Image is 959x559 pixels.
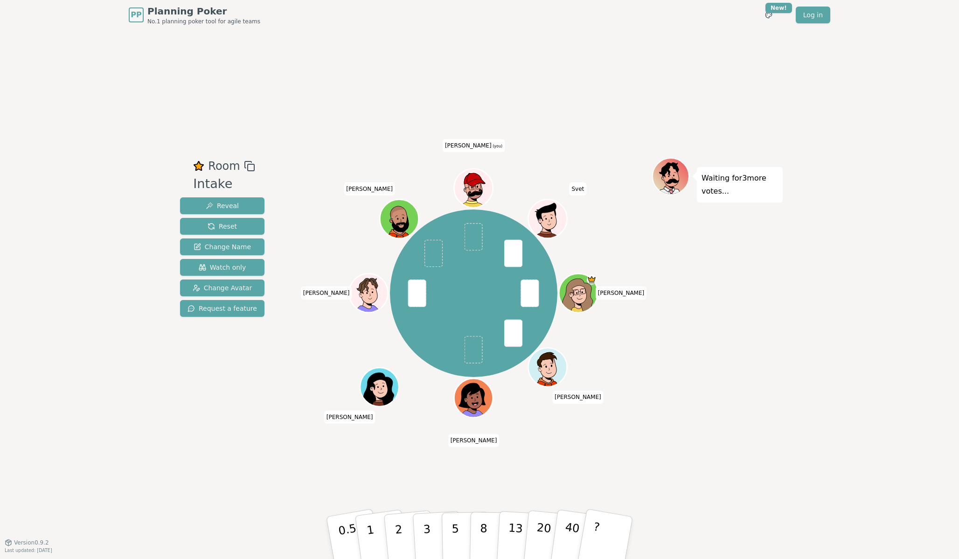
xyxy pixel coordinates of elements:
[796,7,830,23] a: Log in
[180,218,264,235] button: Reset
[194,242,251,252] span: Change Name
[448,434,500,447] span: Click to change your name
[180,259,264,276] button: Watch only
[180,197,264,214] button: Reveal
[206,201,239,210] span: Reveal
[147,5,260,18] span: Planning Poker
[14,539,49,546] span: Version 0.9.2
[129,5,260,25] a: PPPlanning PokerNo.1 planning poker tool for agile teams
[765,3,792,13] div: New!
[552,391,604,404] span: Click to change your name
[569,182,586,196] span: Click to change your name
[199,263,246,272] span: Watch only
[324,411,375,424] span: Click to change your name
[193,158,204,175] button: Remove as favourite
[147,18,260,25] span: No.1 planning poker tool for agile teams
[702,172,778,198] p: Waiting for 3 more votes...
[193,175,255,194] div: Intake
[301,286,352,300] span: Click to change your name
[5,539,49,546] button: Version0.9.2
[131,9,141,21] span: PP
[760,7,777,23] button: New!
[208,158,240,175] span: Room
[5,548,52,553] span: Last updated: [DATE]
[455,170,492,206] button: Click to change your avatar
[208,222,237,231] span: Reset
[492,144,503,148] span: (you)
[344,182,395,196] span: Click to change your name
[180,238,264,255] button: Change Name
[180,279,264,296] button: Change Avatar
[587,275,597,285] span: Emily is the host
[180,300,264,317] button: Request a feature
[443,139,505,152] span: Click to change your name
[188,304,257,313] span: Request a feature
[596,286,647,300] span: Click to change your name
[193,283,252,293] span: Change Avatar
